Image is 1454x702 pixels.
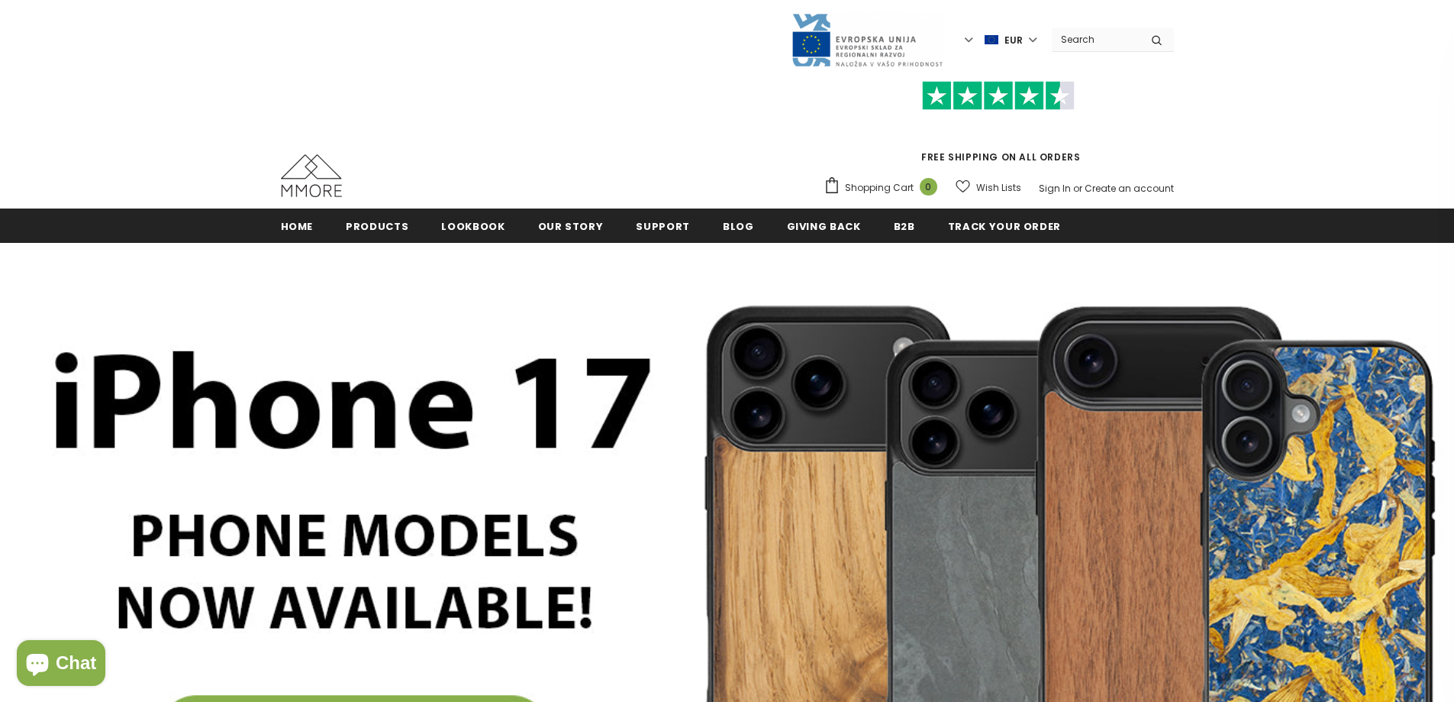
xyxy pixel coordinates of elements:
[636,209,690,243] a: support
[723,209,754,243] a: Blog
[948,219,1061,234] span: Track your order
[281,154,342,197] img: MMORE Cases
[791,12,943,68] img: Javni Razpis
[920,178,937,196] span: 0
[922,81,1075,111] img: Trust Pilot Stars
[636,219,690,234] span: support
[948,209,1061,243] a: Track your order
[281,209,314,243] a: Home
[538,219,604,234] span: Our Story
[894,219,915,234] span: B2B
[441,219,505,234] span: Lookbook
[12,640,110,690] inbox-online-store-chat: Shopify online store chat
[976,180,1021,196] span: Wish Lists
[1085,182,1174,195] a: Create an account
[1073,182,1082,195] span: or
[538,209,604,243] a: Our Story
[723,219,754,234] span: Blog
[787,219,861,234] span: Giving back
[346,209,408,243] a: Products
[346,219,408,234] span: Products
[956,174,1021,201] a: Wish Lists
[845,180,914,196] span: Shopping Cart
[791,33,943,46] a: Javni Razpis
[1004,33,1023,48] span: EUR
[1039,182,1071,195] a: Sign In
[894,209,915,243] a: B2B
[281,219,314,234] span: Home
[824,110,1174,150] iframe: Customer reviews powered by Trustpilot
[824,176,945,199] a: Shopping Cart 0
[441,209,505,243] a: Lookbook
[824,88,1174,163] span: FREE SHIPPING ON ALL ORDERS
[787,209,861,243] a: Giving back
[1052,28,1140,50] input: Search Site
